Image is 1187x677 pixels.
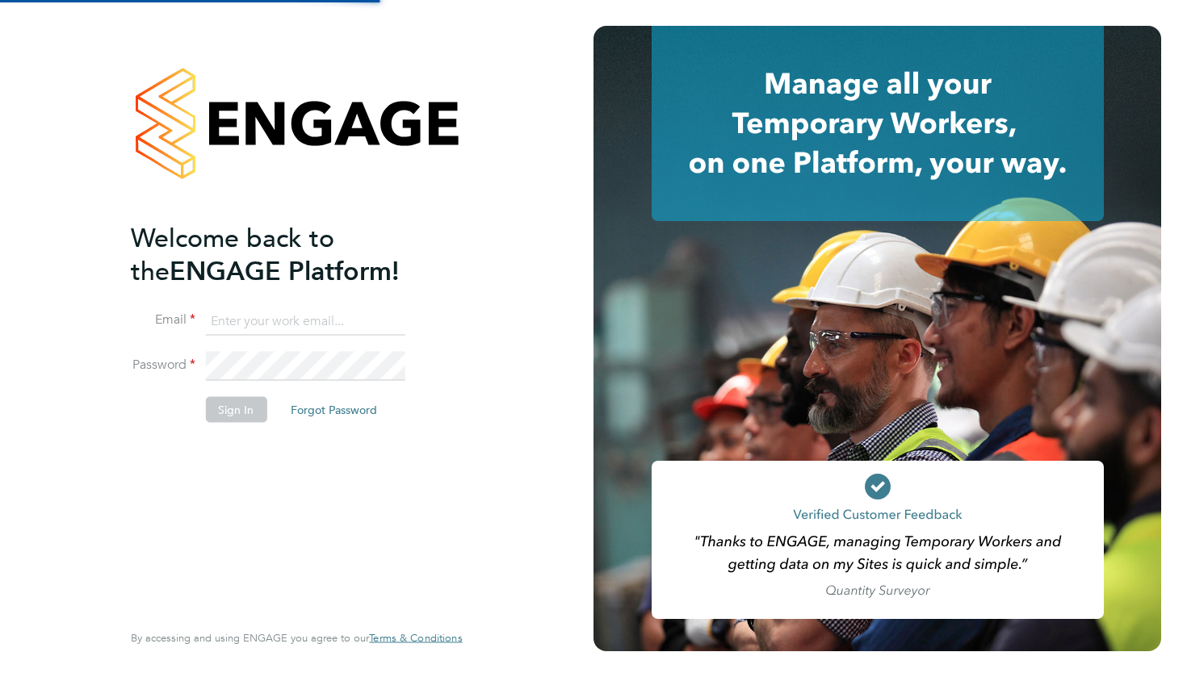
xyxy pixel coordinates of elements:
label: Password [131,357,195,374]
a: Terms & Conditions [369,632,462,645]
button: Sign In [205,397,266,423]
span: By accessing and using ENGAGE you agree to our [131,631,462,645]
label: Email [131,311,195,328]
span: Welcome back to the [131,222,334,286]
h2: ENGAGE Platform! [131,221,446,287]
input: Enter your work email... [205,307,405,336]
span: Terms & Conditions [369,631,462,645]
button: Forgot Password [278,397,390,423]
